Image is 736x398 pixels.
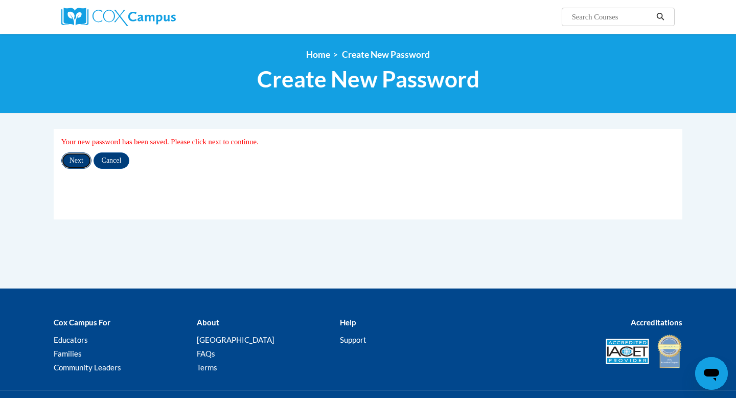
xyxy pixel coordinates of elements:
span: Create New Password [257,65,479,93]
input: Cancel [94,152,130,169]
b: Help [340,318,356,327]
b: Accreditations [631,318,682,327]
a: FAQs [197,349,215,358]
button: Search [653,11,668,23]
b: About [197,318,219,327]
a: Support [340,335,366,344]
b: Cox Campus For [54,318,110,327]
input: Search Courses [571,11,653,23]
input: Next [61,152,91,169]
span: Create New Password [342,49,430,60]
iframe: Button to launch messaging window [695,357,728,390]
a: Cox Campus [61,8,256,26]
a: Families [54,349,82,358]
img: Accredited IACET® Provider [606,339,649,364]
span: Your new password has been saved. Please click next to continue. [61,138,259,146]
a: Terms [197,363,217,372]
img: Cox Campus [61,8,176,26]
a: Home [306,49,330,60]
a: Community Leaders [54,363,121,372]
img: IDA® Accredited [657,334,682,369]
a: Educators [54,335,88,344]
a: [GEOGRAPHIC_DATA] [197,335,274,344]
